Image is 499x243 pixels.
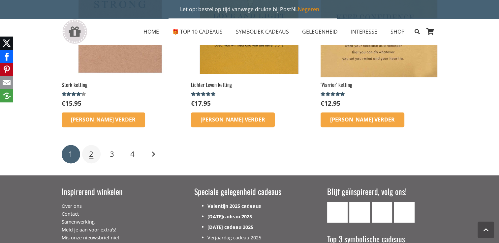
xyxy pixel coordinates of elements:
[298,6,319,13] a: Negeren
[62,234,119,240] a: Mis onze nieuwsbrief niet
[327,202,348,223] a: E-mail
[321,112,404,127] a: Lees meer over “'Warrior' ketting”
[62,81,178,88] h2: Sterk ketting
[207,202,261,209] a: Valentijn 2025 cadeaus
[191,99,195,108] span: €
[123,145,142,163] a: Pagina 4
[62,99,65,108] span: €
[321,92,346,97] span: Gewaardeerd uit 5
[351,28,377,35] span: INTERESSE
[62,145,80,163] span: Pagina 1
[130,149,135,159] span: 4
[62,112,145,127] a: Lees meer over “Sterk ketting”
[194,186,305,197] h3: Speciale gelegenheid cadeaus
[302,28,338,35] span: GELEGENHEID
[62,99,81,108] bdi: 15.95
[207,224,253,230] a: [DATE] cadeau 2025
[69,149,73,159] span: 1
[327,186,438,197] h3: Blijf geïnspireerd, volg ons!
[110,149,114,159] span: 3
[143,28,159,35] span: HOME
[394,202,415,223] a: Pinterest
[229,23,296,40] a: SYMBOLIEK CADEAUSSYMBOLIEK CADEAUS Menu
[296,23,344,40] a: GELEGENHEIDGELEGENHEID Menu
[103,145,121,163] a: Pagina 3
[82,145,101,163] a: Pagina 2
[349,202,370,223] a: Facebook
[236,28,289,35] span: SYMBOLIEK CADEAUS
[191,112,275,127] a: Lees meer over “Lichter Leven ketting”
[62,186,172,197] h3: Inspirerend winkelen
[384,23,411,40] a: SHOPSHOP Menu
[207,234,261,240] a: Verjaardag cadeau 2025
[144,145,162,163] a: Volgende
[62,144,438,164] nav: Berichten paginering
[62,226,116,232] a: Meld je aan voor extra’s!
[321,81,437,88] h2: ‘Warrior’ ketting
[62,92,87,97] div: Gewaardeerd 4.00 uit 5
[321,92,346,97] div: Gewaardeerd 5.00 uit 5
[207,213,223,219] a: [DATE]
[62,92,82,97] span: Gewaardeerd uit 5
[191,99,211,108] bdi: 17.95
[478,222,494,238] a: Terug naar top
[390,28,405,35] span: SHOP
[411,23,423,40] a: Zoeken
[62,202,82,209] a: Over ons
[223,213,252,219] a: cadeau 2025
[166,23,229,40] a: 🎁 TOP 10 CADEAUS🎁 TOP 10 CADEAUS Menu
[423,18,438,45] a: Winkelwagen
[191,92,215,97] span: Gewaardeerd uit 5
[372,202,392,223] a: Instagram
[62,19,88,44] a: gift-box-icon-grey-inspirerendwinkelen
[191,92,216,97] div: Gewaardeerd 4.83 uit 5
[344,23,384,40] a: INTERESSEINTERESSE Menu
[321,99,324,108] span: €
[191,81,308,88] h2: Lichter Leven ketting
[137,23,166,40] a: HOMEHOME Menu
[89,149,93,159] span: 2
[172,28,223,35] span: 🎁 TOP 10 CADEAUS
[62,218,95,225] a: Samenwerking
[62,210,79,217] a: Contact
[321,99,340,108] bdi: 12.95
